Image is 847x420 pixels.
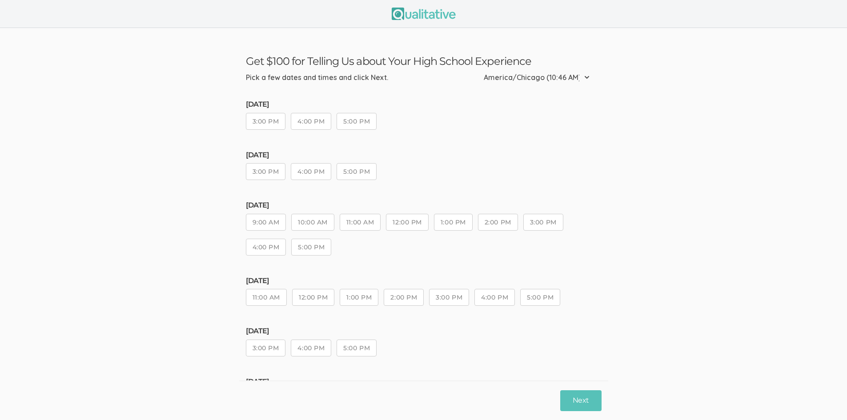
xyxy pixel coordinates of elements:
[337,163,377,180] button: 5:00 PM
[291,113,331,130] button: 4:00 PM
[291,214,334,231] button: 10:00 AM
[246,100,602,108] h5: [DATE]
[340,214,381,231] button: 11:00 AM
[384,289,424,306] button: 2:00 PM
[520,289,560,306] button: 5:00 PM
[291,340,331,356] button: 4:00 PM
[337,340,377,356] button: 5:00 PM
[246,378,602,386] h5: [DATE]
[429,289,469,306] button: 3:00 PM
[560,390,601,411] button: Next
[246,239,286,256] button: 4:00 PM
[474,289,515,306] button: 4:00 PM
[246,72,388,83] div: Pick a few dates and times and click Next.
[292,289,334,306] button: 12:00 PM
[337,113,377,130] button: 5:00 PM
[291,239,331,256] button: 5:00 PM
[291,163,331,180] button: 4:00 PM
[246,55,602,68] h3: Get $100 for Telling Us about Your High School Experience
[246,201,602,209] h5: [DATE]
[246,113,286,130] button: 3:00 PM
[434,214,473,231] button: 1:00 PM
[246,277,602,285] h5: [DATE]
[246,214,286,231] button: 9:00 AM
[392,8,456,20] img: Qualitative
[386,214,428,231] button: 12:00 PM
[523,214,563,231] button: 3:00 PM
[340,289,378,306] button: 1:00 PM
[246,340,286,356] button: 3:00 PM
[246,289,287,306] button: 11:00 AM
[246,327,602,335] h5: [DATE]
[478,214,518,231] button: 2:00 PM
[246,163,286,180] button: 3:00 PM
[246,151,602,159] h5: [DATE]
